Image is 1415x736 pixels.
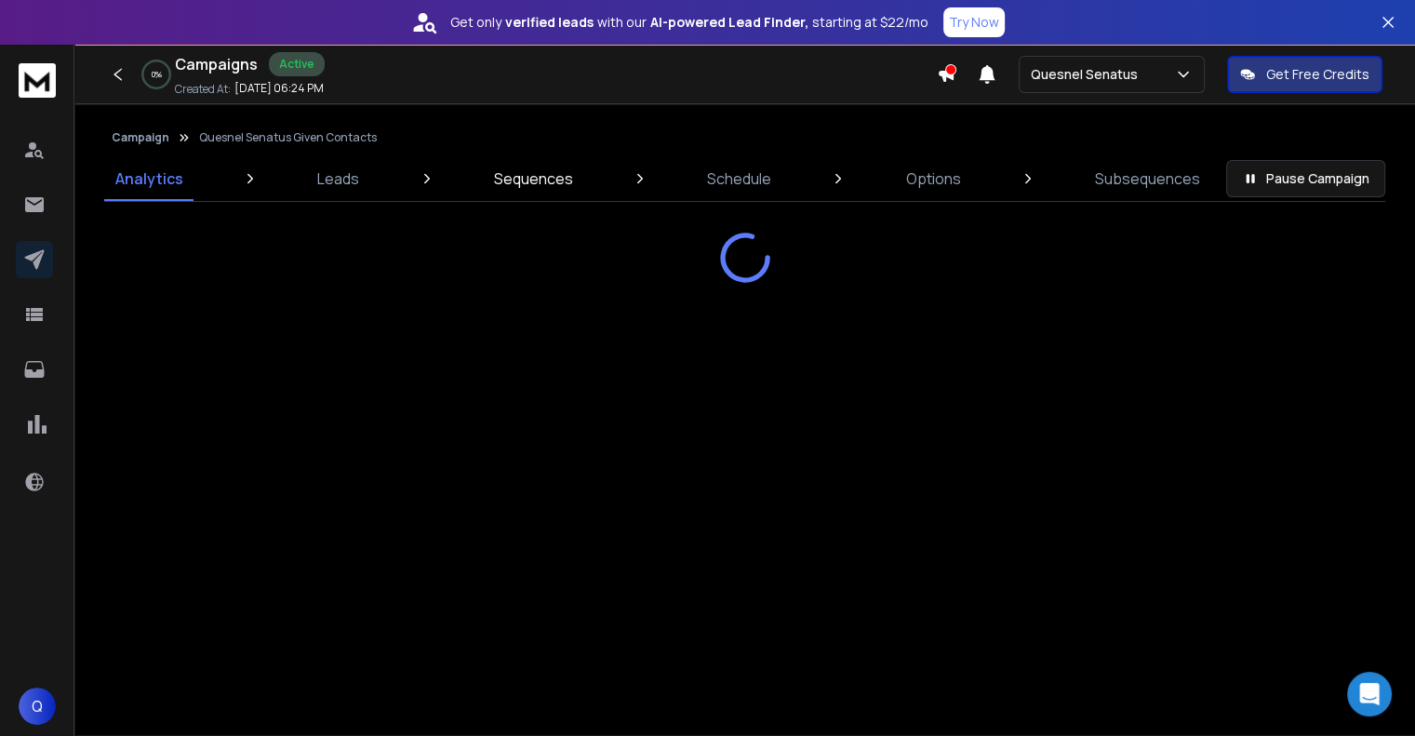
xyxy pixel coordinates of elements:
p: Quesnel Senatus [1031,65,1145,84]
button: Campaign [112,130,169,145]
p: Quesnel Senatus Given Contacts [199,130,377,145]
p: Leads [317,167,359,190]
a: Leads [306,156,370,201]
img: logo [19,63,56,98]
p: Subsequences [1095,167,1200,190]
strong: verified leads [505,13,594,32]
p: Schedule [707,167,771,190]
p: 0 % [152,69,162,80]
p: Get Free Credits [1266,65,1369,84]
p: [DATE] 06:24 PM [234,81,324,96]
a: Schedule [696,156,782,201]
p: Sequences [494,167,573,190]
button: Pause Campaign [1226,160,1385,197]
h1: Campaigns [175,53,258,75]
button: Get Free Credits [1227,56,1382,93]
button: Try Now [943,7,1005,37]
p: Created At: [175,82,231,97]
a: Subsequences [1084,156,1211,201]
p: Try Now [949,13,999,32]
a: Options [895,156,972,201]
p: Options [906,167,961,190]
button: Q [19,688,56,725]
strong: AI-powered Lead Finder, [650,13,808,32]
p: Analytics [115,167,183,190]
div: Open Intercom Messenger [1347,672,1392,716]
p: Get only with our starting at $22/mo [450,13,928,32]
a: Analytics [104,156,194,201]
a: Sequences [483,156,584,201]
div: Active [269,52,325,76]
